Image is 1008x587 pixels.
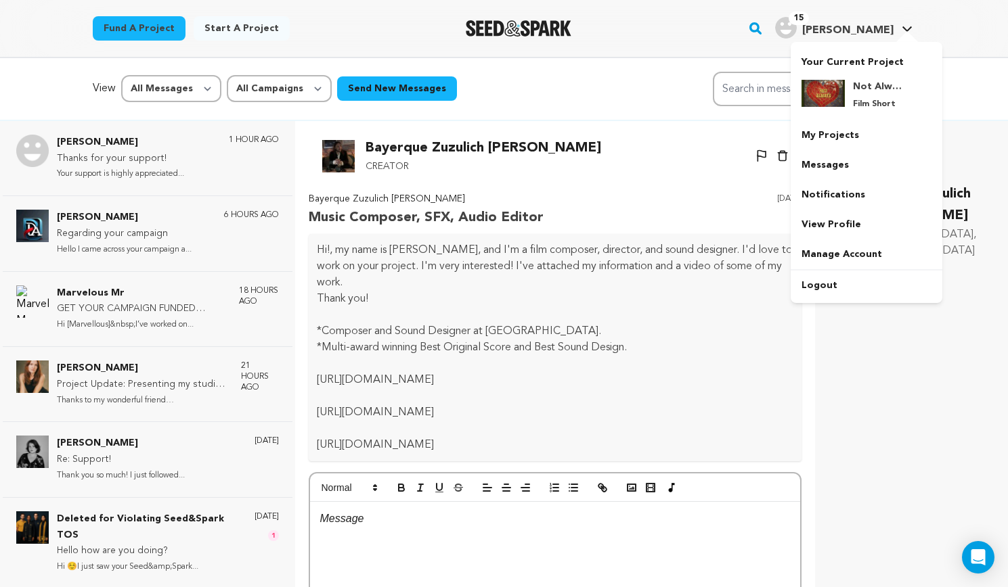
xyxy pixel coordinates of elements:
[772,14,915,39] a: Mariana H.'s Profile
[255,511,279,522] p: [DATE]
[93,80,116,97] p: View
[57,436,185,452] p: [PERSON_NAME]
[57,317,225,333] p: Hi [Marvellous]&nbsp;I’ve worked on...
[466,20,572,37] img: Seed&Spark Logo Dark Mode
[366,137,601,159] p: Bayerque Zuzulich [PERSON_NAME]
[57,226,192,242] p: Regarding your campaign
[789,11,809,25] span: 15
[791,239,942,269] a: Manage Account
[309,191,544,208] p: Bayerque Zuzulich [PERSON_NAME]
[57,468,185,484] p: Thank you so much! I just followed...
[57,360,227,377] p: [PERSON_NAME]
[802,50,932,69] p: Your Current Project
[962,541,994,573] div: Open Intercom Messenger
[713,72,916,106] input: Search in messages...
[317,339,794,356] p: *Multi-award winning Best Original Score and Best Sound Design.
[57,543,241,559] p: Hello how are you doing?
[791,180,942,210] a: Notifications
[16,285,49,318] img: Marvelous Mr Photo
[255,436,279,446] p: [DATE]
[317,437,794,453] p: [URL][DOMAIN_NAME]
[791,150,942,180] a: Messages
[317,323,794,339] p: *Composer and Sound Designer at [GEOGRAPHIC_DATA].
[317,242,794,291] p: Hi!, my name is [PERSON_NAME], and I'm a film composer, director, and sound designer. I'd love to...
[16,511,49,544] img: Deleted for Violating Seed&Spark TOS Photo
[57,166,184,182] p: Your support is highly appreciated...
[802,50,932,120] a: Your Current Project Not Always Film Short
[239,285,278,307] p: 18 hours ago
[791,271,942,300] a: Logout
[853,80,902,93] h4: Not Always
[57,135,184,151] p: [PERSON_NAME]
[57,151,184,167] p: Thanks for your support!
[322,140,355,172] img: Bayerque Zuzulich Duggan Photo
[229,135,279,145] p: 1 hour ago
[317,291,794,307] p: Thank you!
[16,436,49,468] img: Jamie Alvey Photo
[16,360,49,393] img: Cerridwyn McCaffrey Photo
[853,99,902,110] p: Film Short
[57,301,225,317] p: GET YOUR CAMPAIGN FUNDED WITHOUT HIRING EXPERT
[194,16,290,41] a: Start a project
[16,135,49,167] img: Rhubi Henderson Photo
[802,25,894,36] span: [PERSON_NAME]
[777,191,802,229] p: [DATE]
[775,17,894,39] div: Mariana H.'s Profile
[224,210,279,220] p: 6 hours ago
[772,14,915,43] span: Mariana H.'s Profile
[268,530,279,541] span: 1
[791,120,942,150] a: My Projects
[93,16,185,41] a: Fund a project
[57,285,225,302] p: Marvelous Mr
[802,80,845,107] img: a85ea3b3be189f26.jpg
[16,210,49,242] img: Abraham David Photo
[466,20,572,37] a: Seed&Spark Homepage
[57,210,192,226] p: [PERSON_NAME]
[57,242,192,258] p: Hello I came across your campaign a...
[317,372,794,388] p: [URL][DOMAIN_NAME]
[57,452,185,468] p: Re: Support!
[317,404,794,421] p: [URL][DOMAIN_NAME]
[57,377,227,393] p: Project Update: Presenting my studio logo & project updates!
[57,393,227,408] p: Thanks to my wonderful friend [PERSON_NAME]...
[337,76,457,101] button: Send New Messages
[366,159,601,175] p: Creator
[775,17,797,39] img: user.png
[241,360,278,393] p: 21 hours ago
[57,559,241,575] p: Hi ☺️I just saw your Seed&amp;Spark...
[309,207,544,229] p: Music Composer, SFX, Audio Editor
[791,210,942,239] a: View Profile
[57,511,241,544] p: Deleted for Violating Seed&Spark TOS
